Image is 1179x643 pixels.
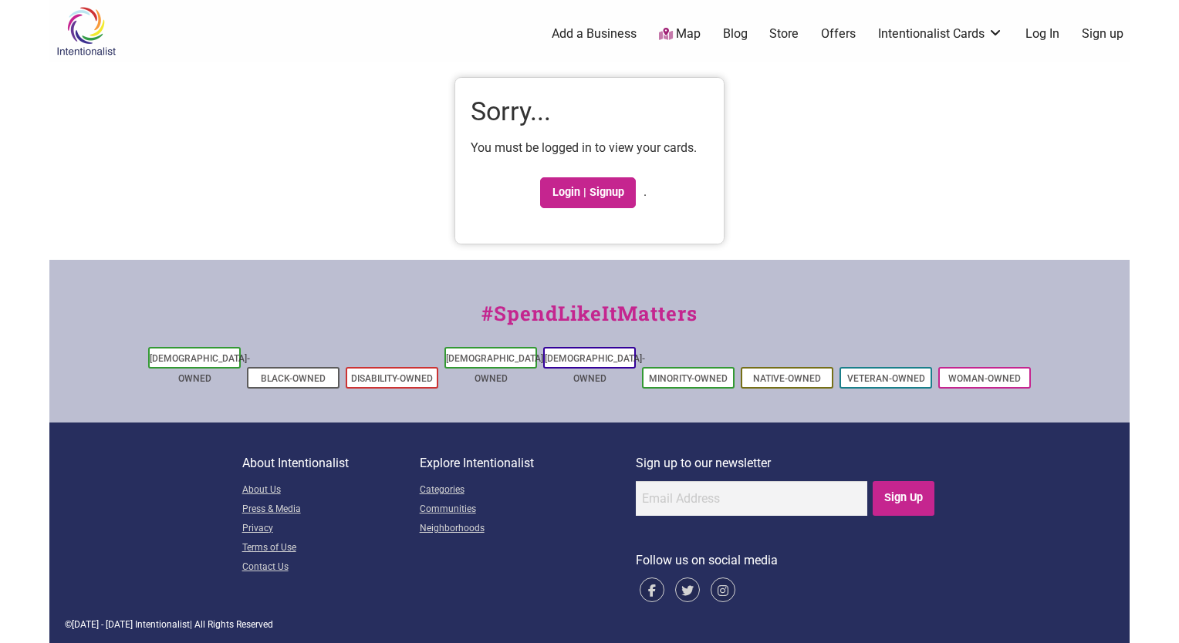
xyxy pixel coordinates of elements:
[351,373,433,384] a: Disability-Owned
[150,353,250,384] a: [DEMOGRAPHIC_DATA]-Owned
[649,373,728,384] a: Minority-Owned
[242,520,420,539] a: Privacy
[242,500,420,520] a: Press & Media
[753,373,821,384] a: Native-Owned
[49,298,1130,344] div: #SpendLikeItMatters
[420,520,636,539] a: Neighborhoods
[636,481,867,516] input: Email Address
[1082,25,1123,42] a: Sign up
[723,25,748,42] a: Blog
[545,353,645,384] a: [DEMOGRAPHIC_DATA]-Owned
[420,481,636,500] a: Categories
[659,25,701,43] a: Map
[540,177,636,208] a: Login | Signup
[446,353,546,384] a: [DEMOGRAPHIC_DATA]-Owned
[873,481,935,516] input: Sign Up
[878,25,1003,42] a: Intentionalist Cards
[242,453,420,473] p: About Intentionalist
[471,170,708,216] p: .
[471,93,708,130] h1: Sorry...
[420,500,636,520] a: Communities
[847,373,925,384] a: Veteran-Owned
[72,619,133,630] span: [DATE] - [DATE]
[242,481,420,500] a: About Us
[471,138,708,158] p: You must be logged in to view your cards.
[769,25,799,42] a: Store
[636,453,937,473] p: Sign up to our newsletter
[948,373,1021,384] a: Woman-Owned
[242,539,420,558] a: Terms of Use
[420,453,636,473] p: Explore Intentionalist
[135,619,190,630] span: Intentionalist
[49,6,123,56] img: Intentionalist
[65,618,1114,631] div: © | All Rights Reserved
[821,25,856,42] a: Offers
[242,558,420,577] a: Contact Us
[1025,25,1059,42] a: Log In
[261,373,326,384] a: Black-Owned
[636,550,937,571] p: Follow us on social media
[552,25,637,42] a: Add a Business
